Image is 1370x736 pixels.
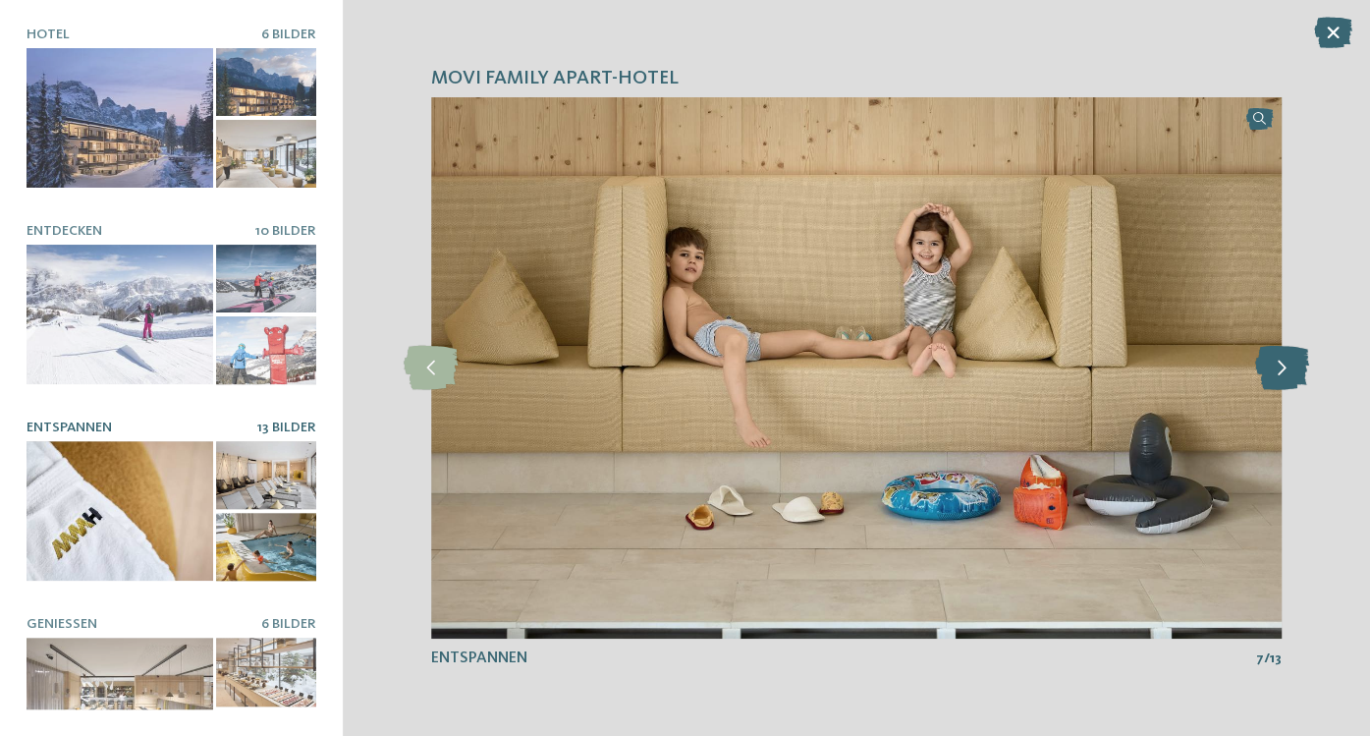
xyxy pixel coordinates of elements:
[261,617,316,631] span: 6 Bilder
[255,224,316,238] span: 10 Bilder
[431,66,679,93] span: Movi Family Apart-Hotel
[27,224,102,238] span: Entdecken
[27,617,97,631] span: Genießen
[257,421,316,434] span: 13 Bilder
[1264,649,1270,668] span: /
[431,651,527,666] span: Entspannen
[431,97,1282,639] img: Movi Family Apart-Hotel
[1256,649,1264,668] span: 7
[261,28,316,41] span: 6 Bilder
[27,28,70,41] span: Hotel
[1270,649,1282,668] span: 13
[27,421,112,434] span: Entspannen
